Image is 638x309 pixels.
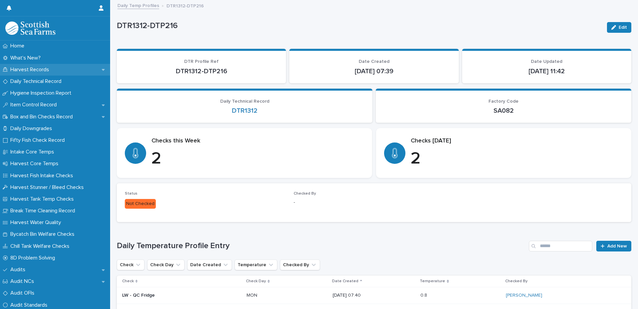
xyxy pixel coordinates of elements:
p: Audit Standards [8,302,53,308]
p: Harvest Fish Intake Checks [8,173,78,179]
p: Hygiene Inspection Report [8,90,77,96]
img: mMrefqRFQpe26GRNOUkG [5,21,55,35]
p: 2 [151,149,364,169]
input: Search [529,241,592,251]
p: Date Created [332,278,358,285]
p: Home [8,43,30,49]
p: MON [247,291,259,298]
p: DTR1312-DTP216 [167,2,204,9]
p: Check Day [246,278,266,285]
p: Daily Downgrades [8,125,57,132]
span: Date Created [359,59,389,64]
button: Edit [607,22,631,33]
button: Check [117,260,144,270]
span: Edit [619,25,627,30]
button: Date Created [187,260,232,270]
span: Date Updated [531,59,562,64]
button: Checked By [280,260,320,270]
p: 8D Problem Solving [8,255,60,261]
p: 2 [411,149,623,169]
span: Factory Code [489,99,519,104]
p: [DATE] 11:42 [470,67,623,75]
p: LW - QC Fridge [122,293,239,298]
p: Audits [8,267,31,273]
p: Harvest Records [8,67,54,73]
p: Item Control Record [8,102,62,108]
p: - [294,199,454,206]
p: DTR1312-DTP216 [117,21,602,31]
a: [PERSON_NAME] [506,293,542,298]
p: Harvest Water Quality [8,219,66,226]
p: Harvest Stunner / Bleed Checks [8,184,89,191]
p: SA082 [384,107,623,115]
p: 0.8 [420,291,428,298]
tr: LW - QC FridgeMONMON [DATE] 07:400.80.8 [PERSON_NAME] [117,287,631,304]
p: Temperature [420,278,445,285]
h1: Daily Temperature Profile Entry [117,241,526,251]
span: Add New [607,244,627,248]
p: Harvest Tank Temp Checks [8,196,79,202]
p: [DATE] 07:39 [297,67,450,75]
p: Checked By [505,278,528,285]
a: DTR1312 [232,107,258,115]
p: Harvest Core Temps [8,161,64,167]
p: Checks [DATE] [411,137,623,145]
p: Audit NCs [8,278,39,285]
p: What's New? [8,55,46,61]
div: Not Checked [125,199,156,209]
p: Audit OFIs [8,290,40,296]
a: Daily Temp Profiles [117,1,159,9]
p: Checks this Week [151,137,364,145]
span: DTR Profile Ref [184,59,219,64]
span: Status [125,192,137,196]
span: Checked By [294,192,316,196]
p: Chill Tank Welfare Checks [8,243,75,249]
p: Fifty Fish Check Record [8,137,70,143]
p: Daily Technical Record [8,78,67,85]
p: DTR1312-DTP216 [125,67,278,75]
p: Box and Bin Checks Record [8,114,78,120]
a: Add New [596,241,631,251]
button: Temperature [235,260,277,270]
p: Intake Core Temps [8,149,59,155]
p: [DATE] 07:40 [333,293,415,298]
p: Bycatch Bin Welfare Checks [8,231,80,237]
button: Check Day [147,260,185,270]
p: Break Time Cleaning Record [8,208,80,214]
span: Daily Technical Record [220,99,269,104]
p: Check [122,278,134,285]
